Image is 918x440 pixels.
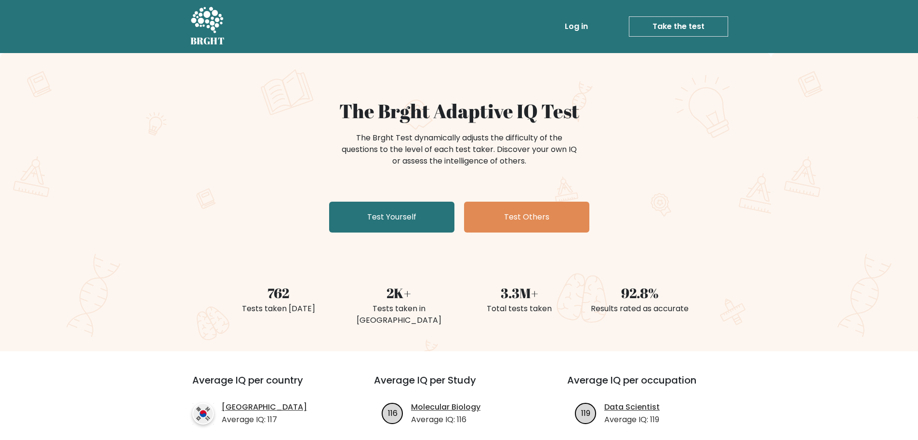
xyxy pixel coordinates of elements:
div: The Brght Test dynamically adjusts the difficulty of the questions to the level of each test take... [339,132,580,167]
div: Tests taken in [GEOGRAPHIC_DATA] [345,303,453,326]
a: Test Yourself [329,202,454,233]
div: 2K+ [345,283,453,303]
p: Average IQ: 117 [222,414,307,426]
h3: Average IQ per country [192,374,339,398]
a: [GEOGRAPHIC_DATA] [222,401,307,413]
h5: BRGHT [190,35,225,47]
div: 3.3M+ [465,283,574,303]
p: Average IQ: 116 [411,414,480,426]
div: Total tests taken [465,303,574,315]
img: country [192,403,214,425]
div: Results rated as accurate [585,303,694,315]
div: 92.8% [585,283,694,303]
a: Take the test [629,16,728,37]
text: 119 [581,407,590,418]
a: Test Others [464,202,589,233]
text: 116 [388,407,398,418]
h3: Average IQ per Study [374,374,544,398]
a: Data Scientist [604,401,660,413]
h1: The Brght Adaptive IQ Test [224,99,694,123]
h3: Average IQ per occupation [567,374,737,398]
a: Log in [561,17,592,36]
div: 762 [224,283,333,303]
p: Average IQ: 119 [604,414,660,426]
div: Tests taken [DATE] [224,303,333,315]
a: Molecular Biology [411,401,480,413]
a: BRGHT [190,4,225,49]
